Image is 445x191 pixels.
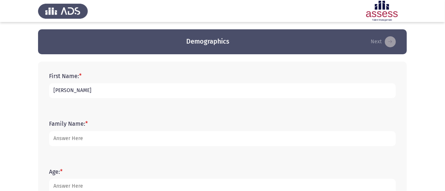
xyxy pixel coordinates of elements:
[186,37,229,46] h3: Demographics
[49,168,63,175] label: Age:
[357,1,407,21] img: Assessment logo of Emotional Intelligence Assessment - THL
[49,131,396,146] input: add answer text
[38,1,88,21] img: Assess Talent Management logo
[49,83,396,98] input: add answer text
[369,36,398,48] button: load next page
[49,73,82,80] label: First Name:
[49,120,88,127] label: Family Name:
